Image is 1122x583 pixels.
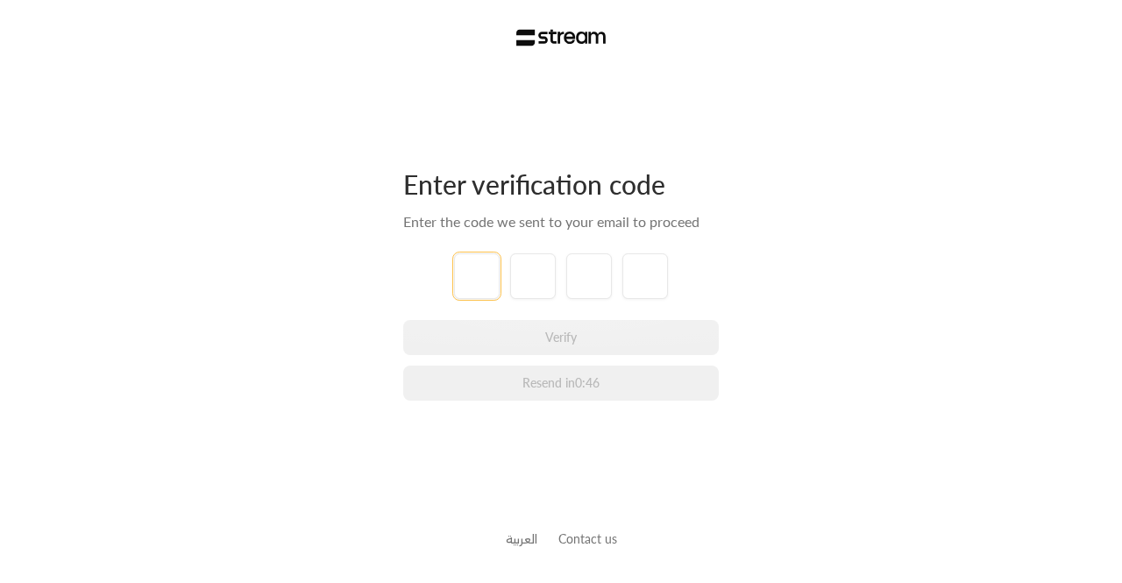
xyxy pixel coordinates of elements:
a: Contact us [558,531,617,546]
img: Stream Logo [516,29,607,46]
button: Contact us [558,530,617,548]
div: Enter the code we sent to your email to proceed [403,211,719,232]
a: العربية [506,523,537,555]
div: Enter verification code [403,167,719,201]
